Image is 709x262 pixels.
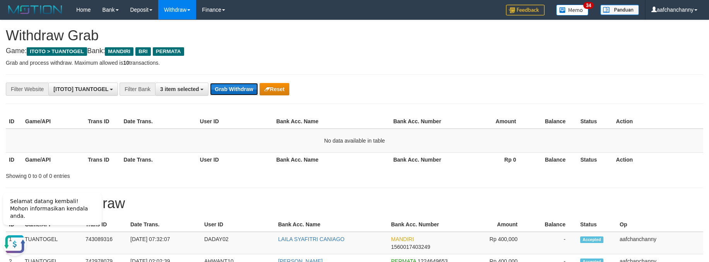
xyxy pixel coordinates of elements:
[457,232,529,254] td: Rp 400,000
[453,114,528,129] th: Amount
[390,152,453,167] th: Bank Acc. Number
[529,232,577,254] td: -
[275,217,388,232] th: Bank Acc. Name
[48,83,118,96] button: [ITOTO] TUANTOGEL
[577,114,613,129] th: Status
[27,47,87,56] span: ITOTO > TUANTOGEL
[600,5,639,15] img: panduan.png
[528,114,577,129] th: Balance
[6,152,22,167] th: ID
[528,152,577,167] th: Balance
[577,217,617,232] th: Status
[278,236,345,242] a: LAILA SYAFITRI CANIAGO
[273,152,390,167] th: Bank Acc. Name
[457,217,529,232] th: Amount
[6,28,703,43] h1: Withdraw Grab
[120,152,196,167] th: Date Trans.
[22,152,85,167] th: Game/API
[6,196,703,211] h1: 15 Latest Withdraw
[391,244,430,250] span: Copy 1560017403249 to clipboard
[201,217,275,232] th: User ID
[155,83,208,96] button: 3 item selected
[197,152,273,167] th: User ID
[6,47,703,55] h4: Game: Bank:
[120,114,196,129] th: Date Trans.
[529,217,577,232] th: Balance
[120,83,155,96] div: Filter Bank
[506,5,545,16] img: Feedback.jpg
[3,47,26,70] button: Open LiveChat chat widget
[210,83,258,95] button: Grab Withdraw
[613,114,703,129] th: Action
[6,83,48,96] div: Filter Website
[6,4,65,16] img: MOTION_logo.png
[85,152,120,167] th: Trans ID
[6,169,290,180] div: Showing 0 to 0 of 0 entries
[22,114,85,129] th: Game/API
[105,47,133,56] span: MANDIRI
[577,152,613,167] th: Status
[123,60,129,66] strong: 10
[85,114,120,129] th: Trans ID
[617,217,703,232] th: Op
[160,86,199,92] span: 3 item selected
[580,236,603,243] span: Accepted
[135,47,150,56] span: BRI
[388,217,457,232] th: Bank Acc. Number
[6,114,22,129] th: ID
[556,5,589,16] img: Button%20Memo.svg
[197,114,273,129] th: User ID
[390,114,453,129] th: Bank Acc. Number
[127,232,201,254] td: [DATE] 07:32:07
[613,152,703,167] th: Action
[260,83,289,95] button: Reset
[617,232,703,254] td: aafchanchanny
[6,59,703,67] p: Grab and process withdraw. Maximum allowed is transactions.
[453,152,528,167] th: Rp 0
[391,236,414,242] span: MANDIRI
[6,129,703,153] td: No data available in table
[583,2,594,9] span: 34
[10,12,88,33] span: Selamat datang kembali! Mohon informasikan kendala anda.
[201,232,275,254] td: DADAY02
[153,47,184,56] span: PERMATA
[273,114,390,129] th: Bank Acc. Name
[53,86,108,92] span: [ITOTO] TUANTOGEL
[127,217,201,232] th: Date Trans.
